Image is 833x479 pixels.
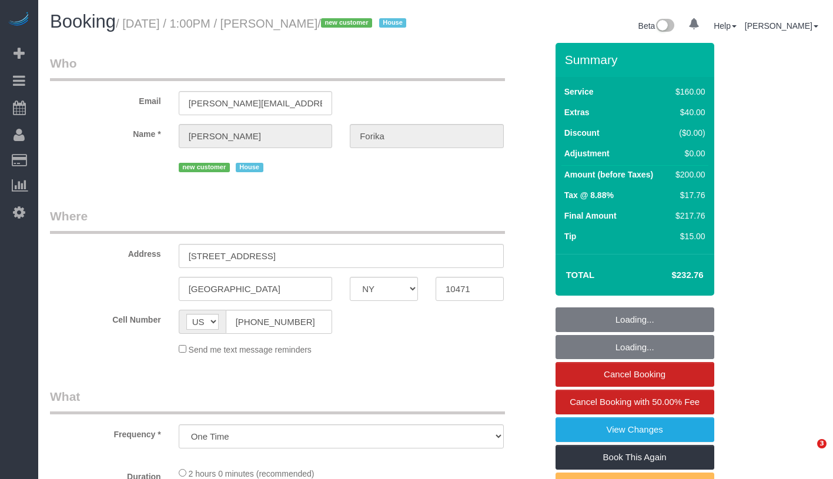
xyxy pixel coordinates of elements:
span: new customer [321,18,372,28]
img: New interface [655,19,674,34]
label: Tax @ 8.88% [564,189,614,201]
a: Beta [638,21,675,31]
div: $40.00 [671,106,705,118]
span: / [317,17,410,30]
label: Cell Number [41,310,170,326]
h4: $232.76 [636,270,703,280]
div: $217.76 [671,210,705,222]
a: Help [714,21,737,31]
span: Booking [50,11,116,32]
input: First Name [179,124,333,148]
a: View Changes [556,417,714,442]
label: Frequency * [41,424,170,440]
label: Discount [564,127,600,139]
div: $200.00 [671,169,705,180]
strong: Total [566,270,595,280]
span: Cancel Booking with 50.00% Fee [570,397,700,407]
label: Address [41,244,170,260]
input: Last Name [350,124,504,148]
label: Service [564,86,594,98]
img: Automaid Logo [7,12,31,28]
label: Amount (before Taxes) [564,169,653,180]
span: 2 hours 0 minutes (recommended) [189,469,315,478]
input: Zip Code [436,277,504,301]
span: House [236,163,263,172]
span: new customer [179,163,230,172]
span: 3 [817,439,827,448]
div: $15.00 [671,230,705,242]
small: / [DATE] / 1:00PM / [PERSON_NAME] [116,17,410,30]
label: Email [41,91,170,107]
span: House [379,18,407,28]
label: Extras [564,106,590,118]
input: Cell Number [226,310,333,334]
iframe: Intercom live chat [793,439,821,467]
input: City [179,277,333,301]
label: Name * [41,124,170,140]
label: Final Amount [564,210,617,222]
a: Cancel Booking with 50.00% Fee [556,390,714,414]
div: $160.00 [671,86,705,98]
a: [PERSON_NAME] [745,21,818,31]
label: Tip [564,230,577,242]
label: Adjustment [564,148,610,159]
span: Send me text message reminders [189,345,312,354]
legend: Where [50,207,505,234]
h3: Summary [565,53,708,66]
div: ($0.00) [671,127,705,139]
a: Cancel Booking [556,362,714,387]
a: Book This Again [556,445,714,470]
input: Email [179,91,333,115]
legend: What [50,388,505,414]
legend: Who [50,55,505,81]
div: $0.00 [671,148,705,159]
div: $17.76 [671,189,705,201]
